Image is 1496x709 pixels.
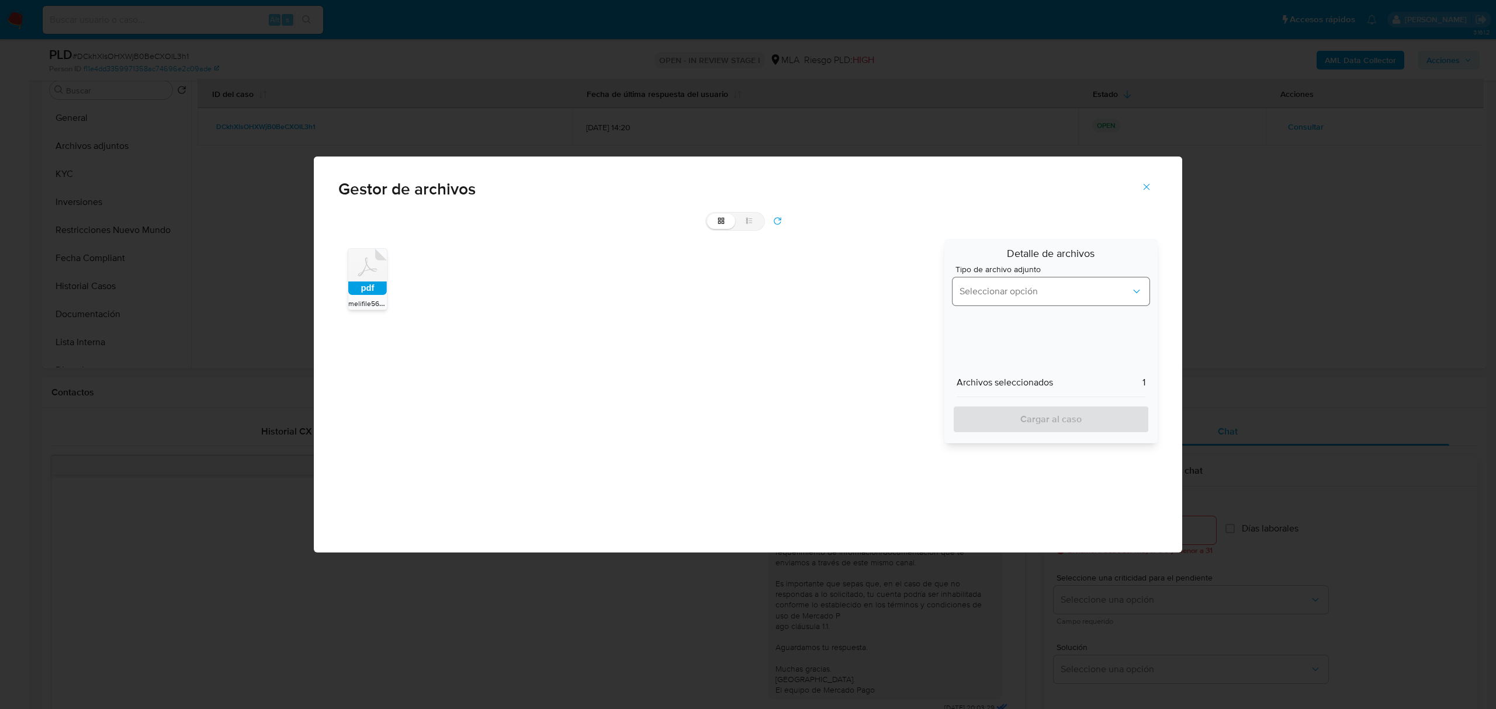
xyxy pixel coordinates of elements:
span: Detalle de archivos [953,247,1149,265]
button: Cerrar [1126,173,1167,201]
button: refresh [765,212,791,231]
span: melifile5608384899535629948.pdf [348,297,460,309]
button: document types [953,277,1149,305]
span: 1 [1142,377,1145,388]
span: Seleccionar opción [960,286,1131,297]
div: pdfmelifile5608384899535629948.pdf [348,248,387,310]
span: Archivos seleccionados [957,377,1053,388]
span: Tipo de archivo adjunto [955,265,1152,273]
span: Gestor de archivos [338,181,1158,197]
